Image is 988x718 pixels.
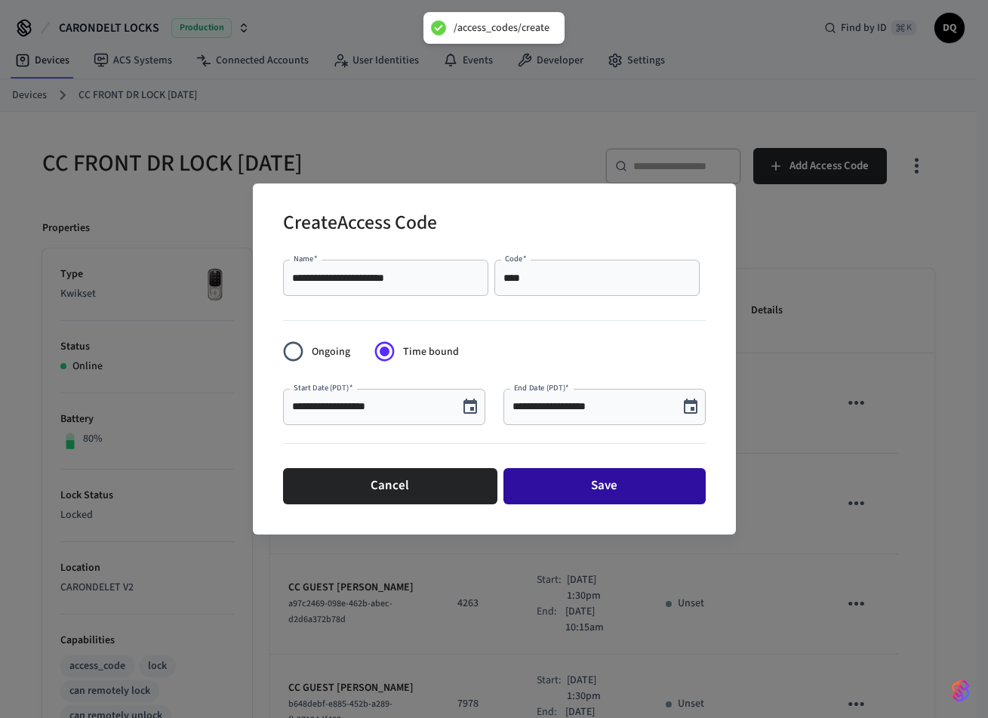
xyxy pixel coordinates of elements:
[294,253,318,264] label: Name
[294,382,352,393] label: Start Date (PDT)
[455,392,485,422] button: Choose date, selected date is Nov 5, 2025
[312,344,350,360] span: Ongoing
[454,21,549,35] div: /access_codes/create
[676,392,706,422] button: Choose date, selected date is Nov 9, 2025
[514,382,569,393] label: End Date (PDT)
[503,468,706,504] button: Save
[283,202,437,248] h2: Create Access Code
[505,253,527,264] label: Code
[403,344,459,360] span: Time bound
[952,679,970,703] img: SeamLogoGradient.69752ec5.svg
[283,468,497,504] button: Cancel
